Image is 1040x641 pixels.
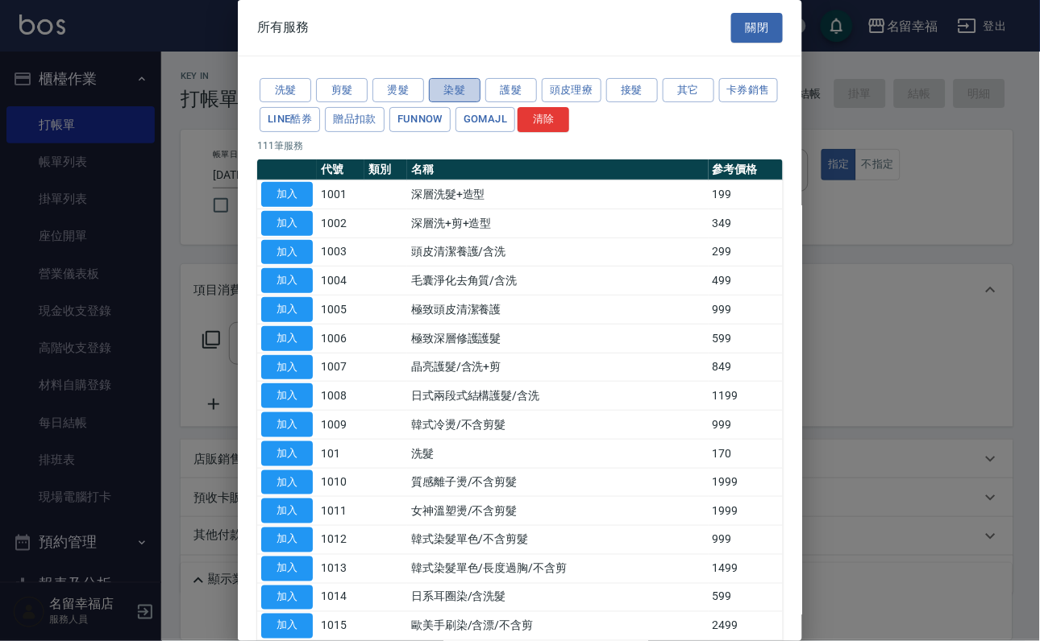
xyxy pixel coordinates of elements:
[407,411,709,440] td: 韓式冷燙/不含剪髮
[261,297,313,322] button: 加入
[407,267,709,296] td: 毛囊淨化去角質/含洗
[709,159,784,180] th: 參考價格
[709,296,784,325] td: 999
[261,527,313,552] button: 加入
[407,209,709,238] td: 深層洗+剪+造型
[317,439,364,468] td: 101
[709,209,784,238] td: 349
[485,78,537,103] button: 護髮
[709,583,784,612] td: 599
[317,180,364,209] td: 1001
[257,19,309,35] span: 所有服務
[317,583,364,612] td: 1014
[317,526,364,555] td: 1012
[407,382,709,411] td: 日式兩段式結構護髮/含洗
[542,78,601,103] button: 頭皮理療
[709,439,784,468] td: 170
[709,612,784,641] td: 2499
[261,498,313,523] button: 加入
[317,411,364,440] td: 1009
[407,238,709,267] td: 頭皮清潔養護/含洗
[260,107,320,132] button: LINE酷券
[709,267,784,296] td: 499
[709,382,784,411] td: 1199
[261,211,313,236] button: 加入
[261,240,313,265] button: 加入
[709,353,784,382] td: 849
[325,107,385,132] button: 贈品扣款
[456,107,515,132] button: GOMAJL
[606,78,658,103] button: 接髮
[407,526,709,555] td: 韓式染髮單色/不含剪髮
[407,468,709,497] td: 質感離子燙/不含剪髮
[261,441,313,466] button: 加入
[407,554,709,583] td: 韓式染髮單色/長度過胸/不含剪
[261,182,313,207] button: 加入
[317,238,364,267] td: 1003
[407,439,709,468] td: 洗髮
[407,180,709,209] td: 深層洗髮+造型
[261,470,313,495] button: 加入
[257,139,783,153] p: 111 筆服務
[709,526,784,555] td: 999
[317,209,364,238] td: 1002
[719,78,779,103] button: 卡券銷售
[709,238,784,267] td: 299
[261,355,313,380] button: 加入
[261,383,313,408] button: 加入
[261,326,313,351] button: 加入
[663,78,714,103] button: 其它
[364,159,407,180] th: 類別
[407,583,709,612] td: 日系耳圈染/含洗髮
[316,78,368,103] button: 剪髮
[317,612,364,641] td: 1015
[731,13,783,43] button: 關閉
[261,585,313,610] button: 加入
[407,324,709,353] td: 極致深層修護護髮
[709,324,784,353] td: 599
[317,497,364,526] td: 1011
[709,554,784,583] td: 1499
[389,107,451,132] button: FUNNOW
[709,468,784,497] td: 1999
[260,78,311,103] button: 洗髮
[407,296,709,325] td: 極致頭皮清潔養護
[317,554,364,583] td: 1013
[407,159,709,180] th: 名稱
[407,612,709,641] td: 歐美手刷染/含漂/不含剪
[317,296,364,325] td: 1005
[317,468,364,497] td: 1010
[709,180,784,209] td: 199
[372,78,424,103] button: 燙髮
[261,556,313,581] button: 加入
[317,353,364,382] td: 1007
[518,107,569,132] button: 清除
[709,411,784,440] td: 999
[261,614,313,639] button: 加入
[317,324,364,353] td: 1006
[261,268,313,293] button: 加入
[261,412,313,437] button: 加入
[317,382,364,411] td: 1008
[407,497,709,526] td: 女神溫塑燙/不含剪髮
[317,159,364,180] th: 代號
[407,353,709,382] td: 晶亮護髮/含洗+剪
[317,267,364,296] td: 1004
[709,497,784,526] td: 1999
[429,78,480,103] button: 染髮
